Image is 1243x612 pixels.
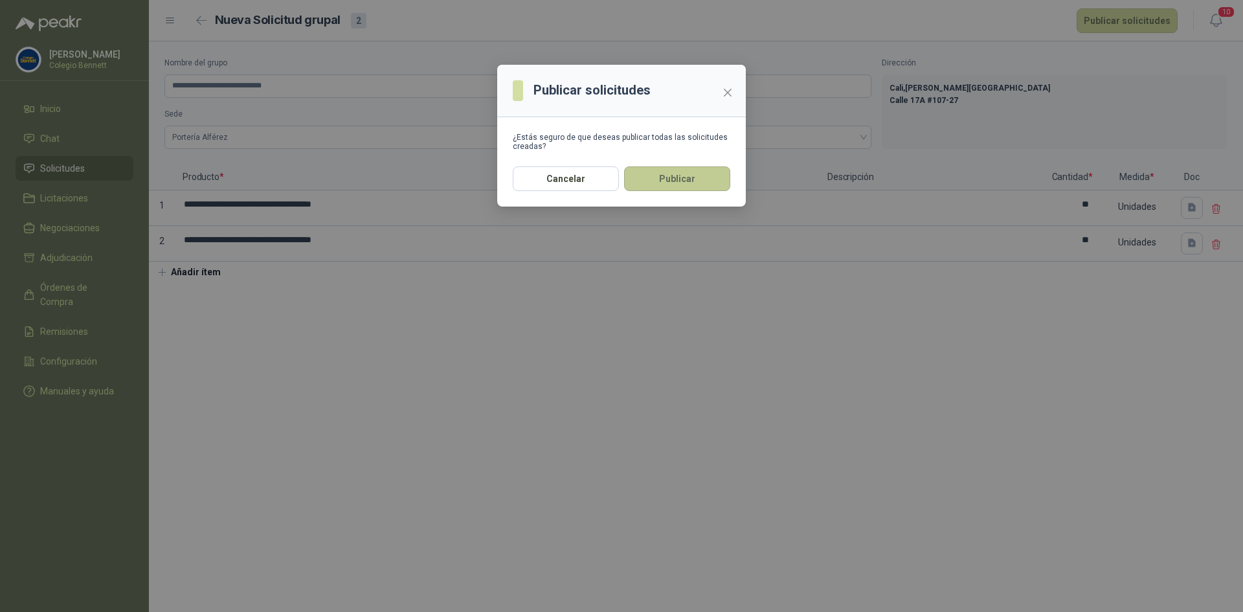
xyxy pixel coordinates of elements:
div: ¿Estás seguro de que deseas publicar todas las solicitudes creadas? [513,133,730,151]
button: Close [717,82,738,103]
button: Publicar [624,166,730,191]
button: Cancelar [513,166,619,191]
span: close [722,87,733,98]
h3: Publicar solicitudes [533,80,651,100]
